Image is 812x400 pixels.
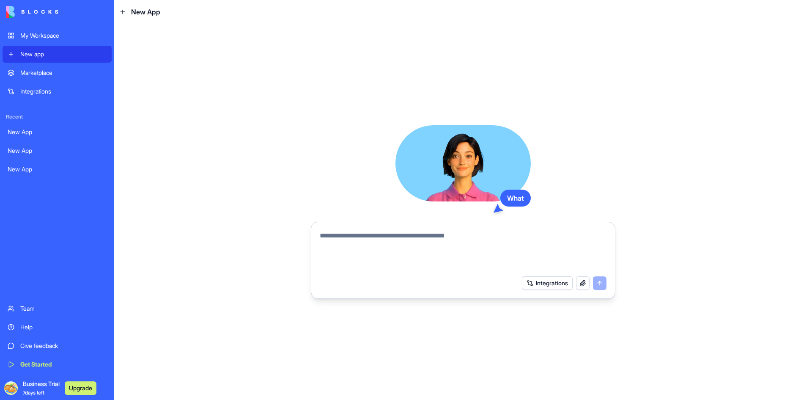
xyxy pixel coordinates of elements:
a: New App [3,124,112,141]
div: Help [20,323,107,331]
div: Team [20,304,107,313]
a: Help [3,319,112,336]
div: Get Started [20,360,107,369]
div: Give feedback [20,342,107,350]
div: What [500,190,531,207]
img: logo [6,6,58,18]
a: Team [3,300,112,317]
a: Integrations [3,83,112,100]
div: New App [8,165,107,174]
div: New App [8,128,107,136]
img: ACg8ocJRJWscaEd0Q2rQ1oVx2xDvp700c6vsQ4UY7mBWXkTFeA-nHho=s96-c [4,381,18,395]
a: Give feedback [3,337,112,354]
a: New app [3,46,112,63]
div: New App [8,146,107,155]
button: Upgrade [65,381,96,395]
div: Integrations [20,87,107,96]
a: New App [3,142,112,159]
div: Marketplace [20,69,107,77]
div: My Workspace [20,31,107,40]
a: New App [3,161,112,178]
div: New app [20,50,107,58]
span: New App [131,7,160,17]
a: Marketplace [3,64,112,81]
button: Integrations [522,276,573,290]
a: My Workspace [3,27,112,44]
a: Get Started [3,356,112,373]
span: Business Trial [23,380,60,397]
span: 7 days left [23,389,44,396]
span: Recent [3,113,112,120]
